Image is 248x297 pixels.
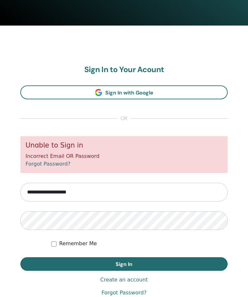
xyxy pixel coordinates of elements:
a: Sign In with Google [20,85,228,99]
a: Create an account [100,276,148,284]
span: Sign In with Google [105,89,153,96]
span: Sign In [116,261,132,268]
a: Forgot Password? [26,161,70,167]
a: Forgot Password? [101,289,146,297]
h5: Unable to Sign in [26,141,222,149]
label: Remember Me [59,240,97,247]
button: Sign In [20,257,228,271]
div: Keep me authenticated indefinitely or until I manually logout [51,240,228,247]
span: or [117,115,131,123]
h2: Sign In to Your Acount [20,65,228,74]
div: Incorrect Email OR Password [20,136,228,173]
